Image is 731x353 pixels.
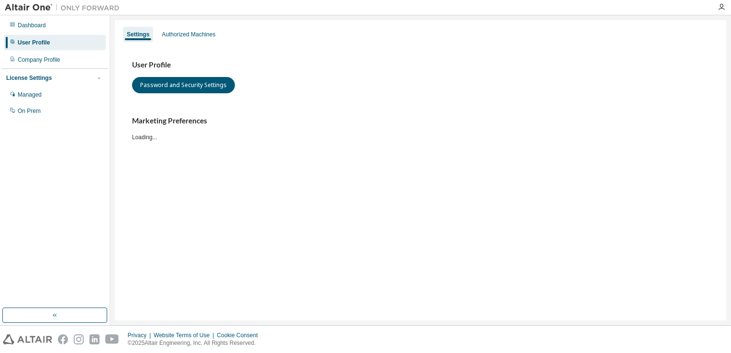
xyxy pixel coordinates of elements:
[128,339,264,347] p: © 2025 Altair Engineering, Inc. All Rights Reserved.
[18,22,46,29] div: Dashboard
[128,331,154,339] div: Privacy
[5,3,124,12] img: Altair One
[18,91,42,99] div: Managed
[3,334,52,344] img: altair_logo.svg
[18,107,41,115] div: On Prem
[154,331,217,339] div: Website Terms of Use
[18,39,50,46] div: User Profile
[105,334,119,344] img: youtube.svg
[132,60,709,70] h3: User Profile
[18,56,60,64] div: Company Profile
[132,116,709,141] div: Loading...
[6,74,52,82] div: License Settings
[127,31,149,38] div: Settings
[74,334,84,344] img: instagram.svg
[162,31,215,38] div: Authorized Machines
[132,116,709,126] h3: Marketing Preferences
[58,334,68,344] img: facebook.svg
[217,331,263,339] div: Cookie Consent
[132,77,235,93] button: Password and Security Settings
[89,334,100,344] img: linkedin.svg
